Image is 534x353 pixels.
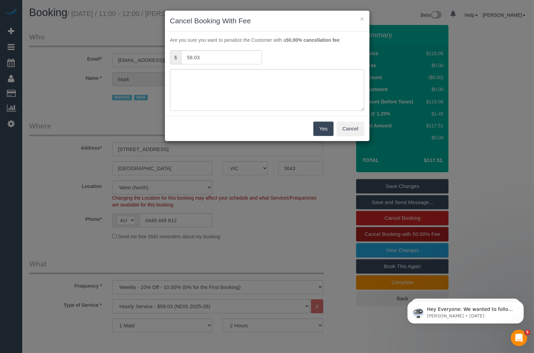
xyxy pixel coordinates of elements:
[170,50,181,64] span: $
[511,330,527,346] iframe: Intercom live chat
[313,122,333,136] button: Yes
[30,20,117,93] span: Hey Everyone: We wanted to follow up and let you know we have been closely monitoring the account...
[170,16,364,26] h3: Cancel Booking With Fee
[525,330,530,335] span: 5
[170,37,364,43] p: Are you sure you want to penalize the Customer with a :
[165,11,369,141] sui-modal: Cancel Booking With Fee
[30,26,118,33] p: Message from Ellie, sent 1w ago
[337,122,364,136] button: Cancel
[360,15,364,22] button: ×
[286,37,339,43] strong: 50.00% cancellation fee
[397,287,534,335] iframe: Intercom notifications message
